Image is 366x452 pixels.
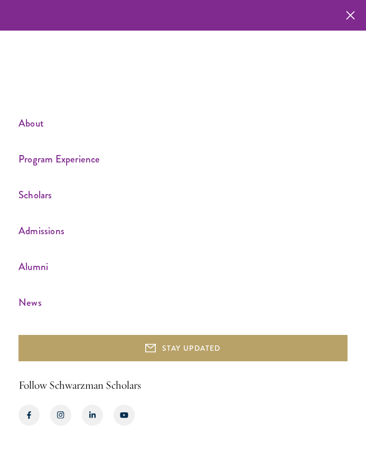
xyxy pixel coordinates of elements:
h2: Follow Schwarzman Scholars [18,377,348,394]
button: STAY UPDATED [18,335,348,361]
a: Program Experience [18,150,346,168]
a: Scholars [18,186,346,204]
a: Admissions [18,222,346,239]
a: Alumni [18,258,346,275]
a: About [18,114,346,132]
a: News [18,294,346,311]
